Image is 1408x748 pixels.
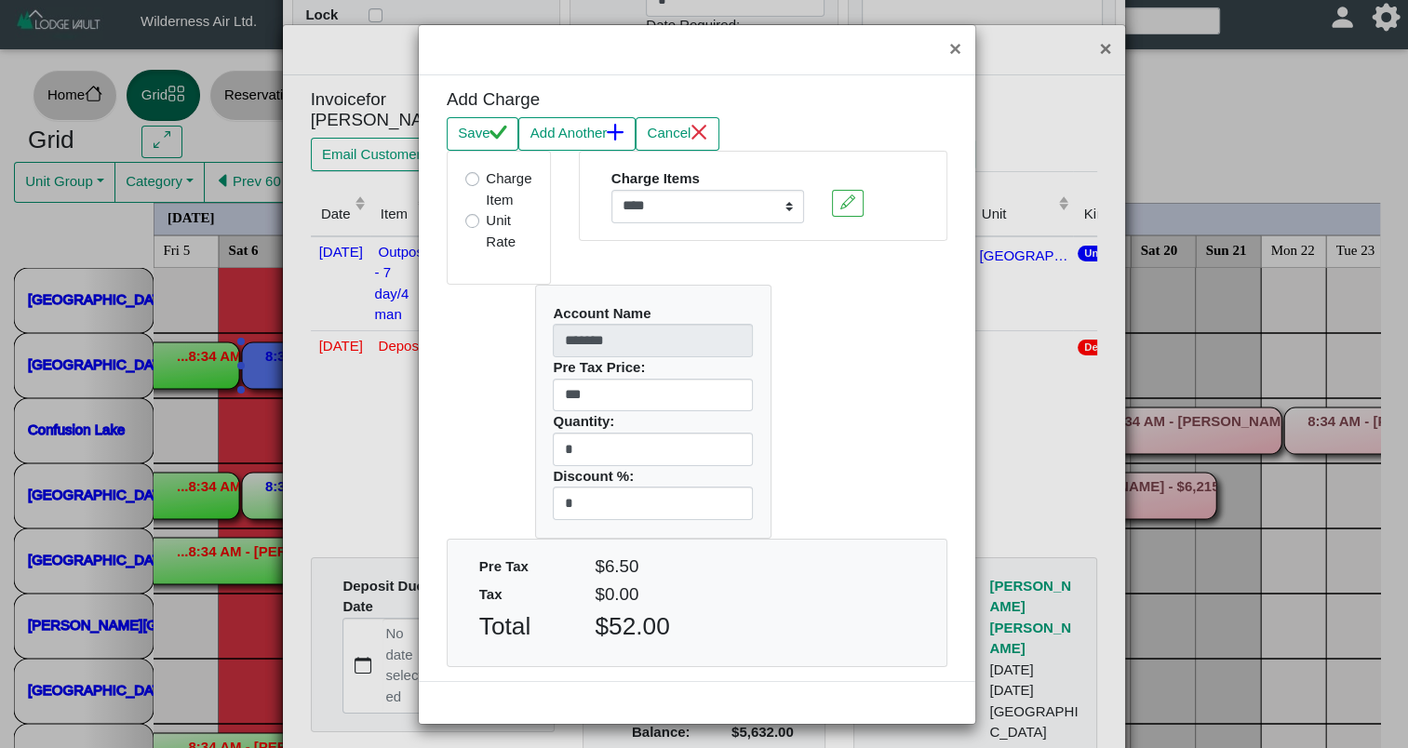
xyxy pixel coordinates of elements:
[553,359,645,375] b: Pre Tax Price:
[607,124,624,141] svg: plus
[636,117,719,151] button: Cancelx
[479,558,529,574] b: Pre Tax
[611,170,700,186] b: Charge Items
[447,117,518,151] button: Savecheck
[479,586,503,602] b: Tax
[691,124,708,141] svg: x
[595,612,915,642] h3: $52.00
[553,305,650,321] b: Account Name
[486,168,532,210] label: Charge Item
[832,190,863,217] button: pencil
[840,194,855,209] svg: pencil
[489,124,507,141] svg: check
[479,612,568,642] h3: Total
[595,584,915,606] h5: $0.00
[518,117,636,151] button: Add Anotherplus
[553,413,614,429] b: Quantity:
[447,89,683,111] h5: Add Charge
[935,25,975,74] button: Close
[553,468,634,484] b: Discount %:
[595,556,915,578] h5: $6.50
[486,210,532,252] label: Unit Rate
